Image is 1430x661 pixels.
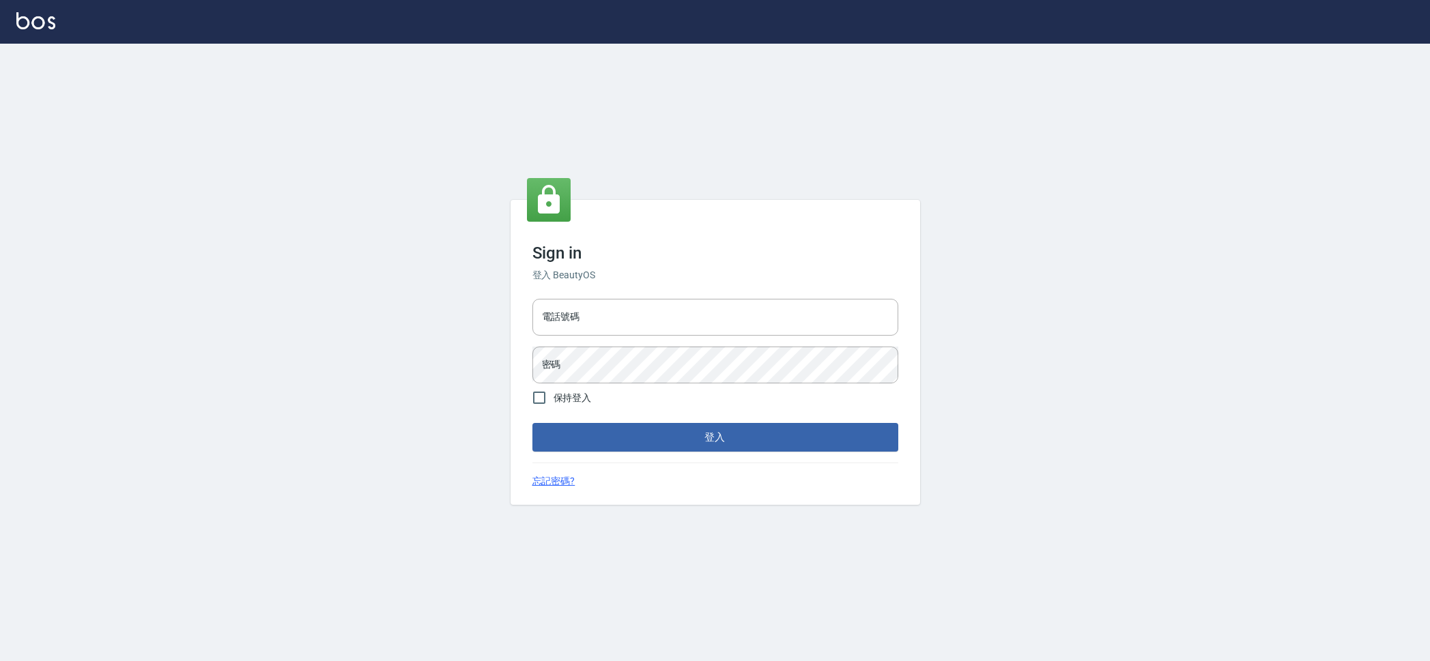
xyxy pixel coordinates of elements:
[16,12,55,29] img: Logo
[532,268,898,282] h6: 登入 BeautyOS
[532,423,898,452] button: 登入
[554,391,592,405] span: 保持登入
[532,474,575,488] a: 忘記密碼?
[532,244,898,263] h3: Sign in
